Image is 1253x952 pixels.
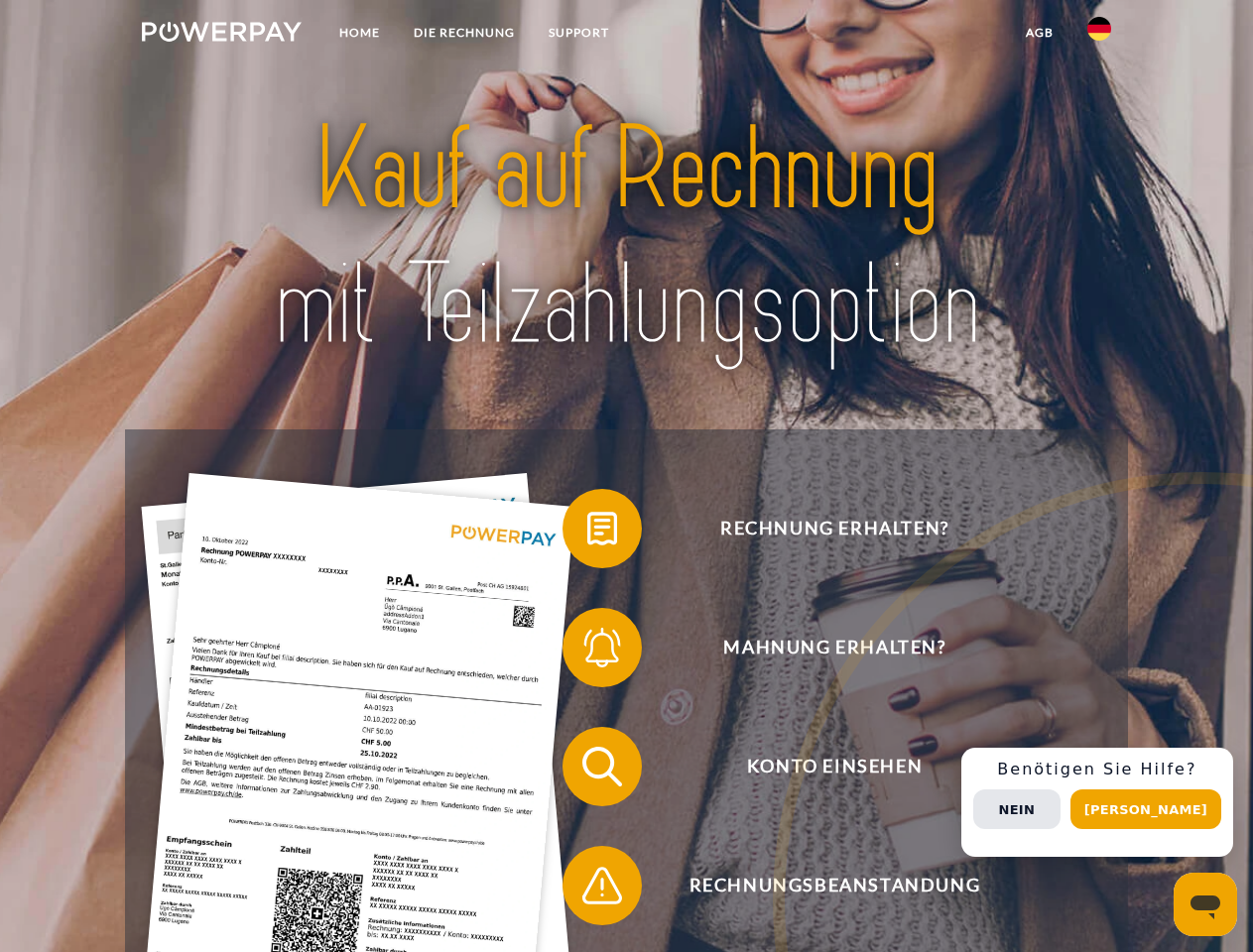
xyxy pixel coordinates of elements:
button: Konto einsehen [563,727,1078,806]
span: Rechnung erhalten? [591,489,1077,568]
img: qb_bill.svg [577,504,627,553]
span: Rechnungsbeanstandung [591,846,1077,925]
button: Rechnungsbeanstandung [563,846,1078,925]
button: Mahnung erhalten? [563,608,1078,687]
img: de [1087,17,1111,41]
img: title-powerpay_de.svg [189,95,1064,380]
div: Schnellhilfe [961,748,1233,857]
button: [PERSON_NAME] [1070,789,1221,829]
img: qb_bell.svg [577,623,627,672]
button: Rechnung erhalten? [563,489,1078,568]
span: Konto einsehen [591,727,1077,806]
a: SUPPORT [532,15,626,51]
button: Nein [973,789,1061,829]
a: DIE RECHNUNG [397,15,532,51]
a: Home [322,15,397,51]
a: agb [1009,15,1070,51]
img: qb_search.svg [577,742,627,791]
img: logo-powerpay-white.svg [142,22,302,42]
span: Mahnung erhalten? [591,608,1077,687]
iframe: Schaltfläche zum Öffnen des Messaging-Fensters [1174,873,1237,936]
h3: Benötigen Sie Hilfe? [973,760,1221,779]
img: qb_warning.svg [577,861,627,910]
